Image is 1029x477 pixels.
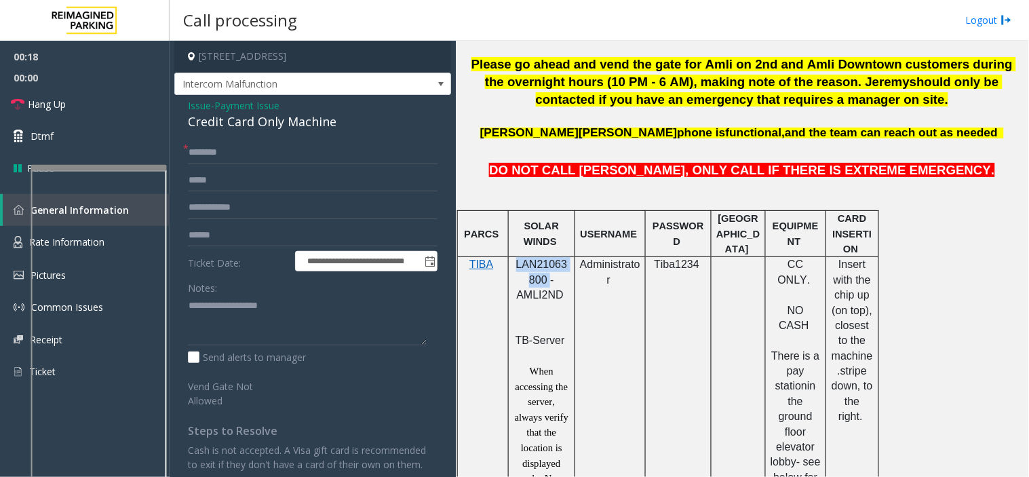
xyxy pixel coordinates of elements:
a: Logout [966,13,1012,27]
span: TIBA [469,259,494,270]
span: CC ONLY [778,259,808,285]
span: Please go ahead and vend the gate for Amli on 2nd and Amli Downtown customers during the overnigh... [471,57,1016,89]
span: LAN21063800 - AMLI2ND [516,259,568,301]
img: 'icon' [14,271,24,280]
span: pay station [775,365,807,392]
span: stripe down, to the right. [832,365,876,422]
span: [GEOGRAPHIC_DATA] [716,213,760,254]
span: [PERSON_NAME] [579,126,677,139]
img: 'icon' [14,205,24,215]
label: Send alerts to manager [188,350,306,364]
span: and the team can reach out as needed [785,126,998,139]
span: Receipt [30,333,62,346]
a: TIBA [469,259,494,270]
span: DO NOT CALL [PERSON_NAME], ONLY CALL IF THERE IS EXTREME EMERGENCY. [489,163,994,177]
div: Credit Card Only Machine [188,113,438,131]
span: TB-Server [516,335,565,346]
span: USERNAME [581,229,638,240]
span: I [838,259,841,270]
span: Issue [188,98,211,113]
p: Cash is not accepted. A Visa gift card is recommended to exit if they don't have a card of their ... [188,443,438,472]
span: Toggle popup [422,252,437,271]
span: Pause [27,161,54,175]
span: eremy [872,75,910,89]
span: - [211,99,279,112]
label: Vend Gate Not Allowed [185,375,292,408]
span: Ticket [29,365,56,378]
span: There is a [771,350,819,362]
span: Hang Up [28,97,66,111]
h4: [STREET_ADDRESS] [174,41,451,73]
a: General Information [3,194,170,226]
span: . [945,92,948,107]
span: PASSWORD [653,221,704,246]
span: nsert with the chip up [834,259,874,301]
img: 'icon' [14,366,22,378]
label: Ticket Date: [185,251,292,271]
span: Tiba1234 [654,259,699,270]
img: 'icon' [14,236,22,248]
span: EQUIPMENT [773,221,819,246]
span: NO CASH [779,305,809,331]
span: [PERSON_NAME] [480,126,579,139]
span: Rate Information [29,235,104,248]
span: CARD INSERTION [833,213,872,254]
label: Notes: [188,276,217,295]
span: phone is [678,126,726,139]
span: . [838,365,840,377]
span: Payment Issue [214,98,279,113]
span: (on top), closest to the machine [832,305,876,362]
span: functional, [726,126,785,139]
span: Dtmf [31,129,54,143]
img: 'icon' [14,302,24,313]
h4: Steps to Resolve [188,425,438,438]
img: logout [1001,13,1012,27]
span: Intercom Malfunction [175,73,395,95]
span: SOLAR WINDS [524,221,562,246]
h3: Call processing [176,3,304,37]
span: PARCS [464,229,499,240]
span: . [807,274,810,286]
img: 'icon' [14,335,23,344]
